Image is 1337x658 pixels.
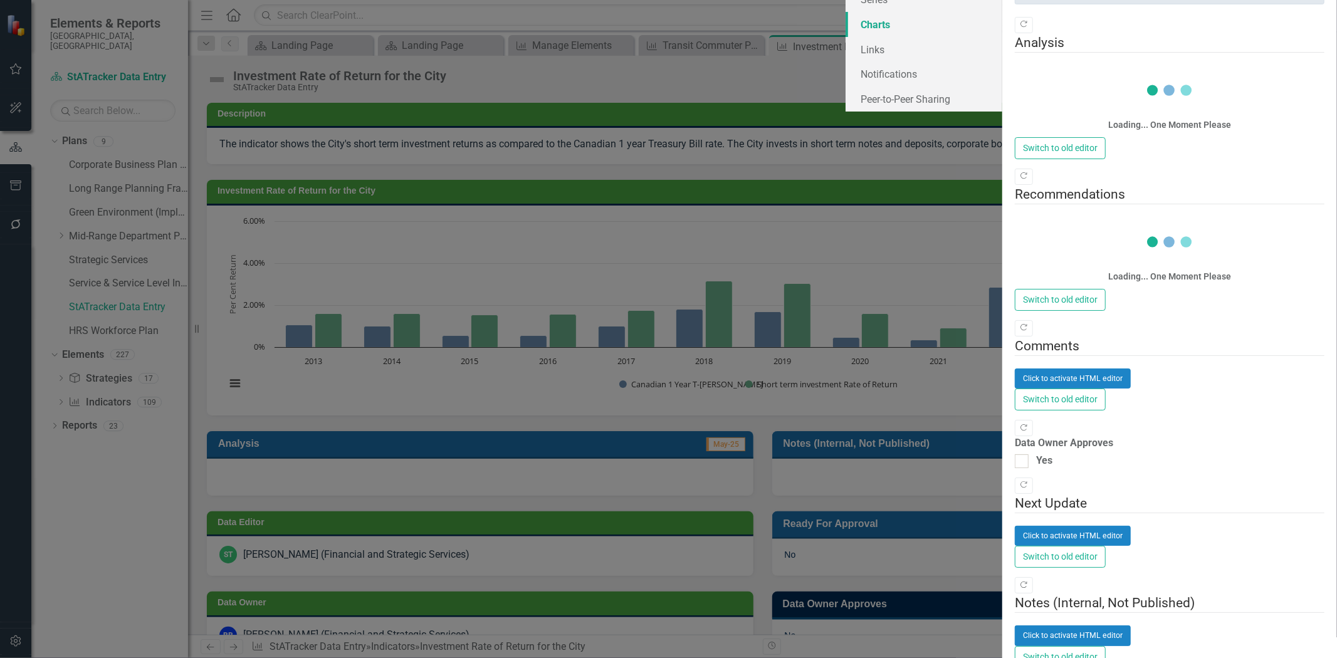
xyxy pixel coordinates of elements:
[1015,185,1324,204] legend: Recommendations
[1015,436,1324,451] label: Data Owner Approves
[1015,526,1131,546] button: Click to activate HTML editor
[1015,337,1324,356] legend: Comments
[1015,494,1324,513] legend: Next Update
[1015,289,1106,311] button: Switch to old editor
[1015,546,1106,568] button: Switch to old editor
[1108,118,1231,131] div: Loading... One Moment Please
[846,86,1002,112] a: Peer-to-Peer Sharing
[1015,368,1131,389] button: Click to activate HTML editor
[846,37,1002,62] a: Links
[1015,593,1324,613] legend: Notes (Internal, Not Published)
[1015,625,1131,645] button: Click to activate HTML editor
[1108,270,1231,283] div: Loading... One Moment Please
[1015,33,1324,53] legend: Analysis
[1015,389,1106,410] button: Switch to old editor
[1036,454,1052,468] div: Yes
[846,61,1002,86] a: Notifications
[846,12,1002,37] a: Charts
[1015,137,1106,159] button: Switch to old editor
